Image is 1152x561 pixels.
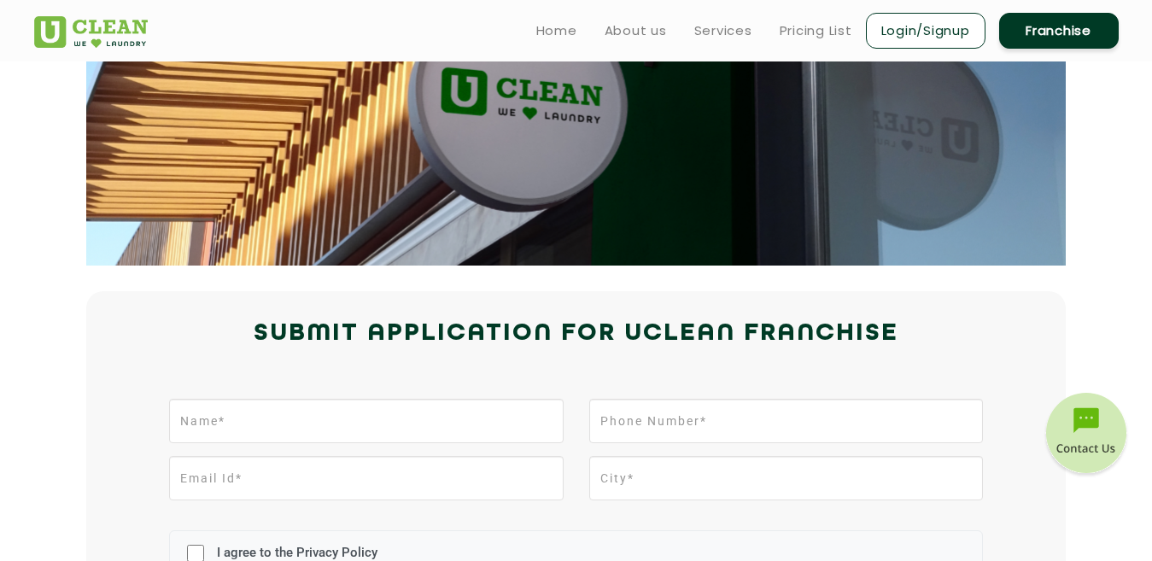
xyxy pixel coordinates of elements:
[34,313,1119,354] h2: Submit Application for UCLEAN FRANCHISE
[169,456,563,500] input: Email Id*
[589,399,983,443] input: Phone Number*
[34,16,148,48] img: UClean Laundry and Dry Cleaning
[589,456,983,500] input: City*
[866,13,985,49] a: Login/Signup
[536,20,577,41] a: Home
[1044,393,1129,478] img: contact-btn
[605,20,667,41] a: About us
[780,20,852,41] a: Pricing List
[999,13,1119,49] a: Franchise
[169,399,563,443] input: Name*
[694,20,752,41] a: Services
